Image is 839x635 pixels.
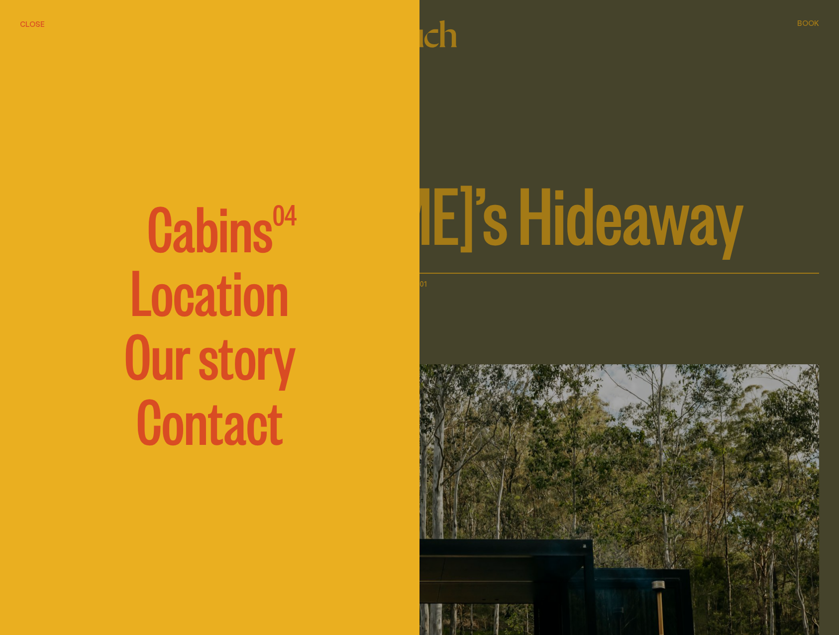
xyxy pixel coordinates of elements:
a: Contact [136,389,283,448]
a: Cabins 04 [123,196,297,256]
span: 04 [273,196,297,256]
a: Location [130,260,289,319]
button: hide menu [20,18,45,30]
span: Cabins [147,196,273,256]
a: Our story [124,323,296,383]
